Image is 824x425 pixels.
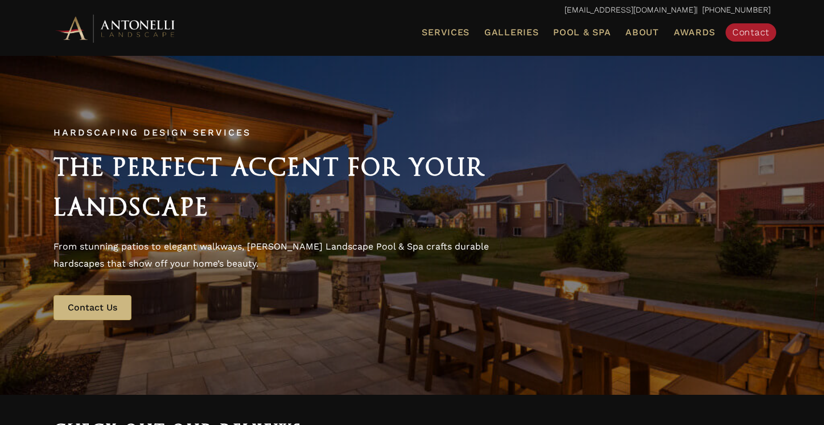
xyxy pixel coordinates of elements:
[68,302,117,313] span: Contact Us
[565,5,696,14] a: [EMAIL_ADDRESS][DOMAIN_NAME]
[53,295,131,320] a: Contact Us
[422,28,469,37] span: Services
[625,28,659,37] span: About
[726,23,776,42] a: Contact
[669,25,720,40] a: Awards
[621,25,664,40] a: About
[674,27,715,38] span: Awards
[480,25,543,40] a: Galleries
[53,153,486,221] span: The Perfect Accent for Your Landscape
[732,27,769,38] span: Contact
[417,25,474,40] a: Services
[553,27,611,38] span: Pool & Spa
[53,127,251,138] span: Hardscaping Design Services
[549,25,615,40] a: Pool & Spa
[53,241,489,269] span: From stunning patios to elegant walkways, [PERSON_NAME] Landscape Pool & Spa crafts durable hards...
[484,27,538,38] span: Galleries
[53,13,179,44] img: Antonelli Horizontal Logo
[53,3,771,18] p: | [PHONE_NUMBER]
